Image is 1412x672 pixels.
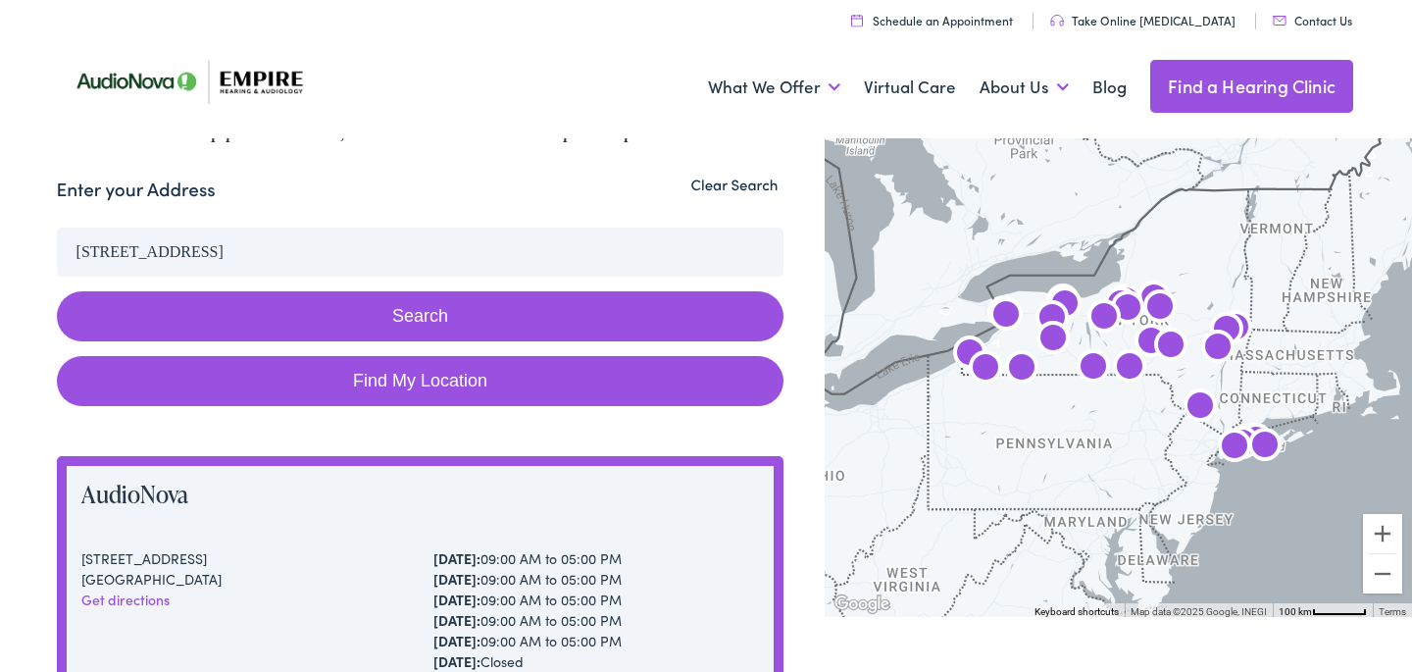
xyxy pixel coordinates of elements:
[57,291,784,341] button: Search
[1150,60,1353,113] a: Find a Hearing Clinic
[1128,320,1175,367] div: AudioNova
[57,176,216,204] label: Enter your Address
[708,51,840,124] a: What We Offer
[1233,419,1280,466] div: AudioNova
[433,548,480,568] strong: [DATE]:
[433,651,480,671] strong: [DATE]:
[685,176,784,194] button: Clear Search
[1273,16,1286,26] img: utility icon
[1050,15,1064,26] img: utility icon
[1102,280,1149,327] div: Empire Hearing &#038; Audiology by AudioNova
[81,569,407,590] div: [GEOGRAPHIC_DATA]
[433,610,480,630] strong: [DATE]:
[81,590,170,609] a: Get directions
[1030,317,1077,364] div: AudioNova
[1097,283,1144,330] div: AudioNova
[1131,606,1267,617] span: Map data ©2025 Google, INEGI
[1050,12,1235,28] a: Take Online [MEDICAL_DATA]
[1194,326,1241,373] div: AudioNova
[1034,605,1119,619] button: Keyboard shortcuts
[1363,514,1402,553] button: Zoom in
[1177,385,1224,432] div: AudioNova
[57,356,784,406] a: Find My Location
[1070,345,1117,392] div: Empire Hearing &#038; Audiology by AudioNova
[1241,424,1288,471] div: Empire Hearing &#038; Audiology by AudioNova
[1363,554,1402,594] button: Zoom out
[1081,295,1128,342] div: AudioNova
[1147,324,1194,371] div: AudioNova
[1029,296,1076,343] div: AudioNova
[1211,425,1258,472] div: AudioNova
[998,346,1045,393] div: AudioNova
[1203,308,1250,355] div: AudioNova
[1104,286,1151,334] div: AudioNova
[851,14,863,26] img: utility icon
[81,478,188,510] a: AudioNova
[1131,277,1178,324] div: AudioNova
[981,291,1028,338] div: AudioNova
[830,592,894,617] a: Open this area in Google Maps (opens a new window)
[1273,603,1373,617] button: Map Scale: 100 km per 52 pixels
[1379,606,1406,617] a: Terms
[1041,283,1088,330] div: AudioNova
[1039,280,1086,327] div: AudioNova
[433,590,480,609] strong: [DATE]:
[1106,345,1153,392] div: AudioNova
[1273,12,1352,28] a: Contact Us
[983,293,1030,340] div: AudioNova
[1136,285,1184,333] div: AudioNova
[1092,51,1127,124] a: Blog
[980,51,1069,124] a: About Us
[864,51,956,124] a: Virtual Care
[57,228,784,277] input: Enter your address or zip code
[962,346,1009,393] div: AudioNova
[433,569,480,589] strong: [DATE]:
[851,12,1013,28] a: Schedule an Appointment
[830,592,894,617] img: Google
[81,548,407,569] div: [STREET_ADDRESS]
[1212,306,1259,353] div: AudioNova
[433,631,480,650] strong: [DATE]:
[1279,606,1312,617] span: 100 km
[1219,422,1266,469] div: AudioNova
[946,332,993,379] div: AudioNova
